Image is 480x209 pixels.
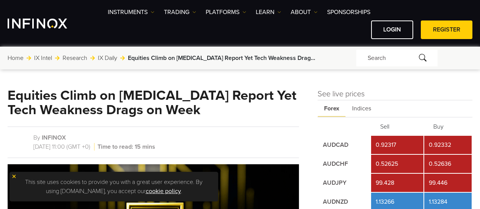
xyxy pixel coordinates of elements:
[318,136,370,154] td: AUDCAD
[256,8,281,17] a: Learn
[318,101,346,117] span: Forex
[13,176,214,198] p: This site uses cookies to provide you with a great user experience. By using [DOMAIN_NAME], you a...
[371,118,423,135] th: Sell
[8,88,299,117] h1: Equities Climb on PCE Report Yet Tech Weakness Drags on Week
[120,56,125,60] img: arrow-right
[11,174,17,179] img: yellow close icon
[421,20,472,39] a: REGISTER
[33,143,94,151] span: [DATE] 11:00 (GMT +0)
[424,136,472,154] td: 0.92332
[327,8,370,17] a: SPONSORSHIPS
[90,56,95,60] img: arrow-right
[356,50,438,66] div: Search
[33,134,40,141] span: By
[63,53,87,63] a: Research
[27,56,31,60] img: arrow-right
[164,8,196,17] a: TRADING
[55,56,60,60] img: arrow-right
[371,174,423,192] td: 99.428
[34,53,52,63] a: IX Intel
[8,53,24,63] a: Home
[98,53,117,63] a: IX Daily
[318,88,472,100] h4: See live prices
[371,136,423,154] td: 0.92317
[424,118,472,135] th: Buy
[371,155,423,173] td: 0.52625
[42,134,66,141] a: INFINOX
[108,8,154,17] a: Instruments
[318,155,370,173] td: AUDCHF
[291,8,318,17] a: ABOUT
[206,8,246,17] a: PLATFORMS
[146,187,181,195] a: cookie policy
[424,174,472,192] td: 99.446
[318,174,370,192] td: AUDJPY
[96,143,155,151] span: Time to read: 15 mins
[424,155,472,173] td: 0.52636
[128,53,318,63] span: Equities Climb on [MEDICAL_DATA] Report Yet Tech Weakness Drags on Week
[346,101,378,117] span: Indices
[371,20,413,39] a: LOGIN
[8,19,85,28] a: INFINOX Logo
